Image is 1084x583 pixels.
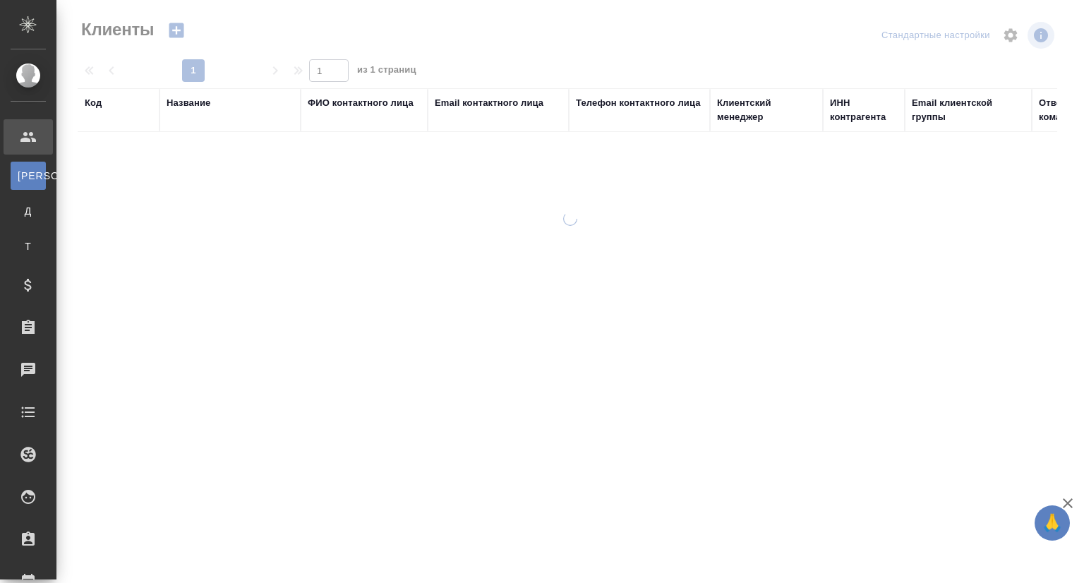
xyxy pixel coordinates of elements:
div: Email клиентской группы [912,96,1025,124]
span: Т [18,239,39,253]
div: Клиентский менеджер [717,96,816,124]
span: [PERSON_NAME] [18,169,39,183]
a: Т [11,232,46,260]
div: Телефон контактного лица [576,96,701,110]
span: Д [18,204,39,218]
div: Код [85,96,102,110]
button: 🙏 [1035,505,1070,541]
div: ИНН контрагента [830,96,898,124]
div: Email контактного лица [435,96,543,110]
div: ФИО контактного лица [308,96,414,110]
a: [PERSON_NAME] [11,162,46,190]
div: Название [167,96,210,110]
span: 🙏 [1040,508,1064,538]
a: Д [11,197,46,225]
